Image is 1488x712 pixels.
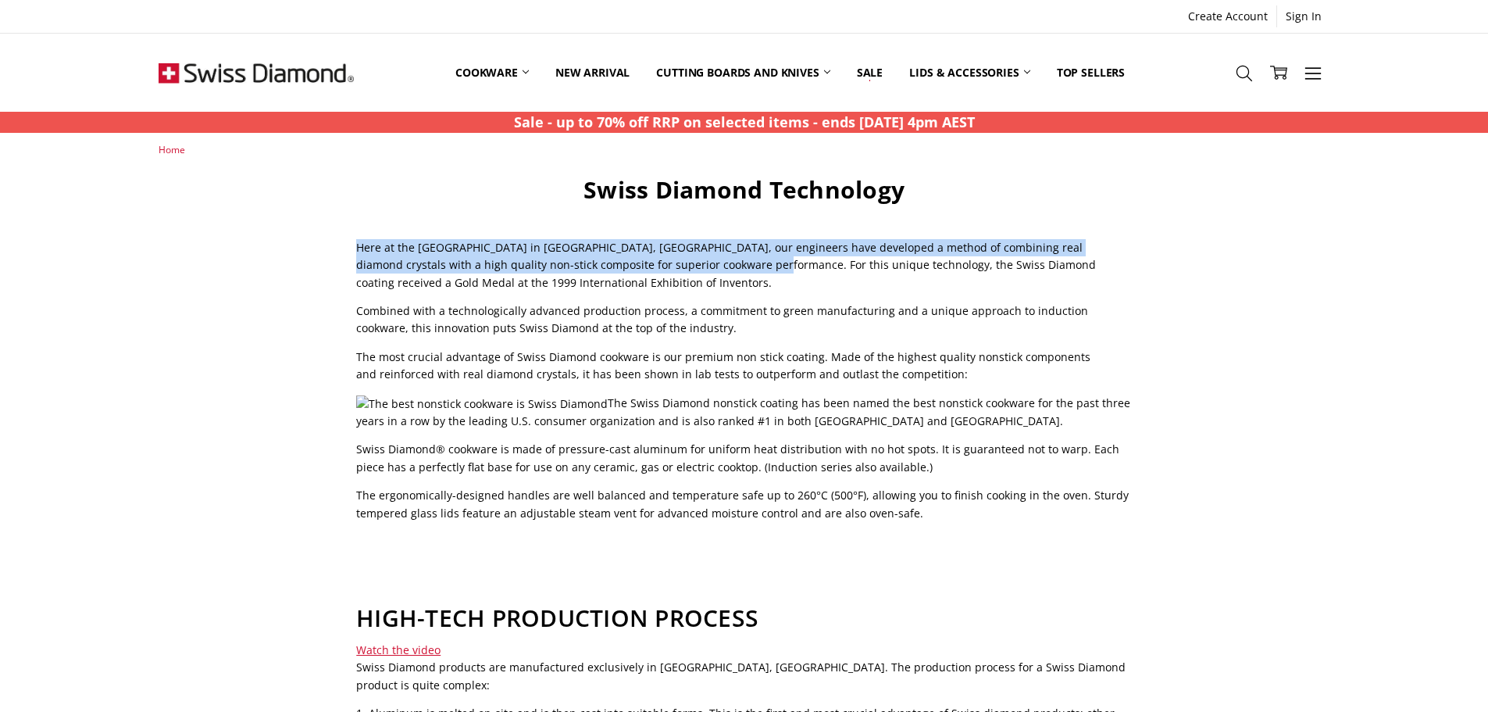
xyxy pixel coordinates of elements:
p: The Swiss Diamond nonstick coating has been named the best nonstick cookware for the past three y... [356,395,1132,431]
p: The most crucial advantage of Swiss Diamond cookware is our premium non stick coating. Made of th... [356,349,1132,384]
h1: Swiss Diamond Technology [356,175,1132,205]
a: Create Account [1179,5,1276,27]
img: Free Shipping On Every Order [159,34,354,112]
strong: Sale - up to 70% off RRP on selected items - ends [DATE] 4pm AEST [514,113,975,131]
a: Watch the video [356,642,441,657]
a: Home [159,143,185,156]
img: The best nonstick cookware is Swiss Diamond [356,395,608,413]
a: Sign In [1277,5,1330,27]
p: Swiss Diamond® cookware is made of pressure-cast aluminum for uniform heat distribution with no h... [356,441,1132,476]
h2: HIGH-TECH PRODUCTION PROCESS [356,603,1132,633]
a: Sale [844,38,896,107]
p: Combined with a technologically advanced production process, a commitment to green manufacturing ... [356,302,1132,338]
a: Cookware [442,38,542,107]
p: Swiss Diamond products are manufactured exclusively in [GEOGRAPHIC_DATA], [GEOGRAPHIC_DATA]. The ... [356,659,1132,694]
a: Top Sellers [1044,38,1138,107]
p: The ergonomically-designed handles are well balanced and temperature safe up to 260°C (500°F), al... [356,487,1132,522]
a: New arrival [542,38,643,107]
a: Lids & Accessories [896,38,1043,107]
a: Cutting boards and knives [643,38,844,107]
p: Here at the [GEOGRAPHIC_DATA] in [GEOGRAPHIC_DATA], [GEOGRAPHIC_DATA], our engineers have develop... [356,239,1132,292]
